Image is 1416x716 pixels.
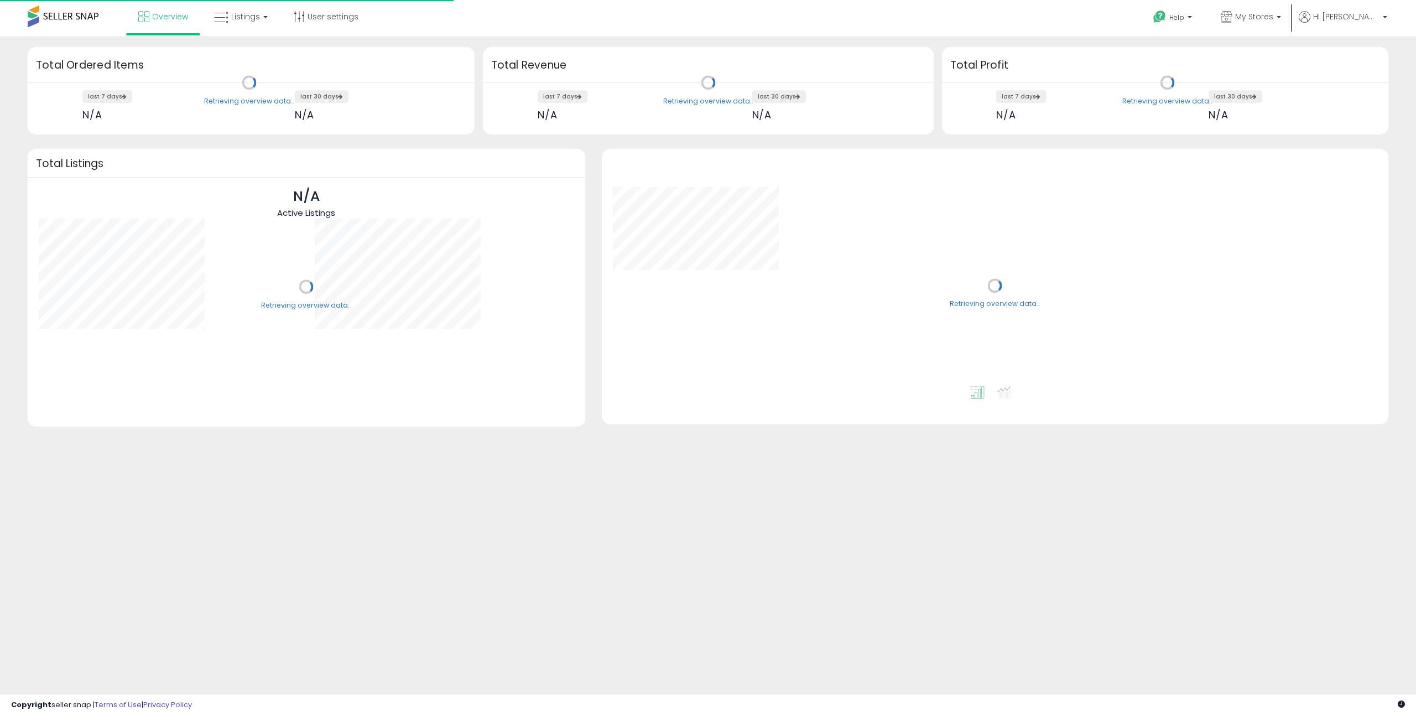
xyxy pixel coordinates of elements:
[152,11,188,22] span: Overview
[950,299,1040,309] div: Retrieving overview data..
[1153,10,1167,24] i: Get Help
[1313,11,1379,22] span: Hi [PERSON_NAME]
[1144,2,1203,36] a: Help
[1122,96,1212,106] div: Retrieving overview data..
[204,96,294,106] div: Retrieving overview data..
[261,300,351,310] div: Retrieving overview data..
[663,96,753,106] div: Retrieving overview data..
[231,11,260,22] span: Listings
[1299,11,1387,36] a: Hi [PERSON_NAME]
[1169,13,1184,22] span: Help
[1235,11,1273,22] span: My Stores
